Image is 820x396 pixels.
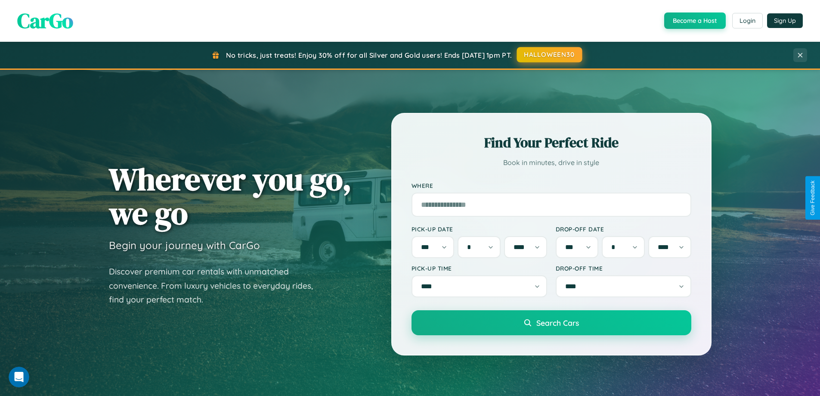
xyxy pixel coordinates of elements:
[412,310,691,335] button: Search Cars
[767,13,803,28] button: Sign Up
[664,12,726,29] button: Become a Host
[226,51,512,59] span: No tricks, just treats! Enjoy 30% off for all Silver and Gold users! Ends [DATE] 1pm PT.
[810,181,816,215] div: Give Feedback
[109,162,352,230] h1: Wherever you go, we go
[109,239,260,252] h3: Begin your journey with CarGo
[556,265,691,272] label: Drop-off Time
[556,225,691,233] label: Drop-off Date
[412,133,691,152] h2: Find Your Perfect Ride
[9,367,29,387] iframe: Intercom live chat
[412,265,547,272] label: Pick-up Time
[732,13,763,28] button: Login
[412,225,547,233] label: Pick-up Date
[412,182,691,189] label: Where
[517,47,582,62] button: HALLOWEEN30
[412,156,691,169] p: Book in minutes, drive in style
[17,6,73,35] span: CarGo
[109,265,324,307] p: Discover premium car rentals with unmatched convenience. From luxury vehicles to everyday rides, ...
[536,318,579,327] span: Search Cars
